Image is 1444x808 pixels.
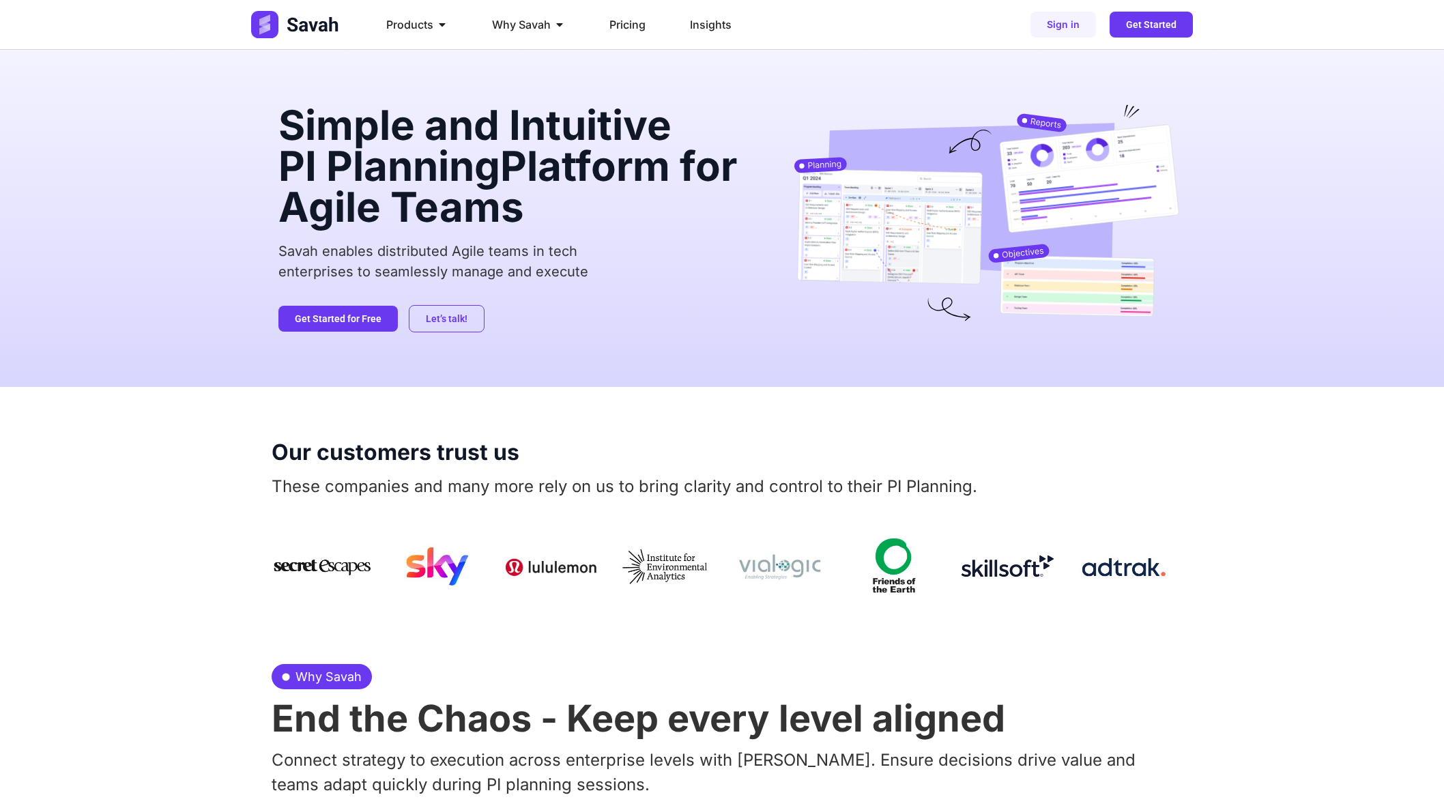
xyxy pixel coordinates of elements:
span: Products [386,16,433,33]
h2: Our customers trust us [272,442,1172,463]
div: Menu Toggle [375,11,854,38]
a: Sign in [1030,12,1096,38]
a: Pricing [609,16,646,33]
span: PI Planning [278,141,500,190]
h2: Simple and Intuitive Platform for Agile Teams [278,104,750,227]
p: These companies and many more rely on us to bring clarity and control to their PI Planning. [272,474,1172,499]
span: Why Savah [492,16,551,33]
span: Why Savah [292,667,362,686]
a: Get Started for Free [278,306,398,332]
span: Get Started [1126,20,1176,29]
span: Get Started for Free [295,314,381,323]
a: Insights [690,16,732,33]
a: Get Started [1110,12,1193,38]
p: Connect strategy to execution across enterprise levels with [PERSON_NAME]. Ensure decisions drive... [272,748,1172,797]
span: Let’s talk! [426,314,467,323]
a: Let’s talk! [409,305,485,332]
p: Savah enables distributed Agile teams in tech enterprises to seamlessly manage and execute [278,241,750,282]
h2: End the Chaos - Keep every level aligned [272,700,1172,737]
span: Sign in [1047,20,1080,29]
nav: Menu [375,11,854,38]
